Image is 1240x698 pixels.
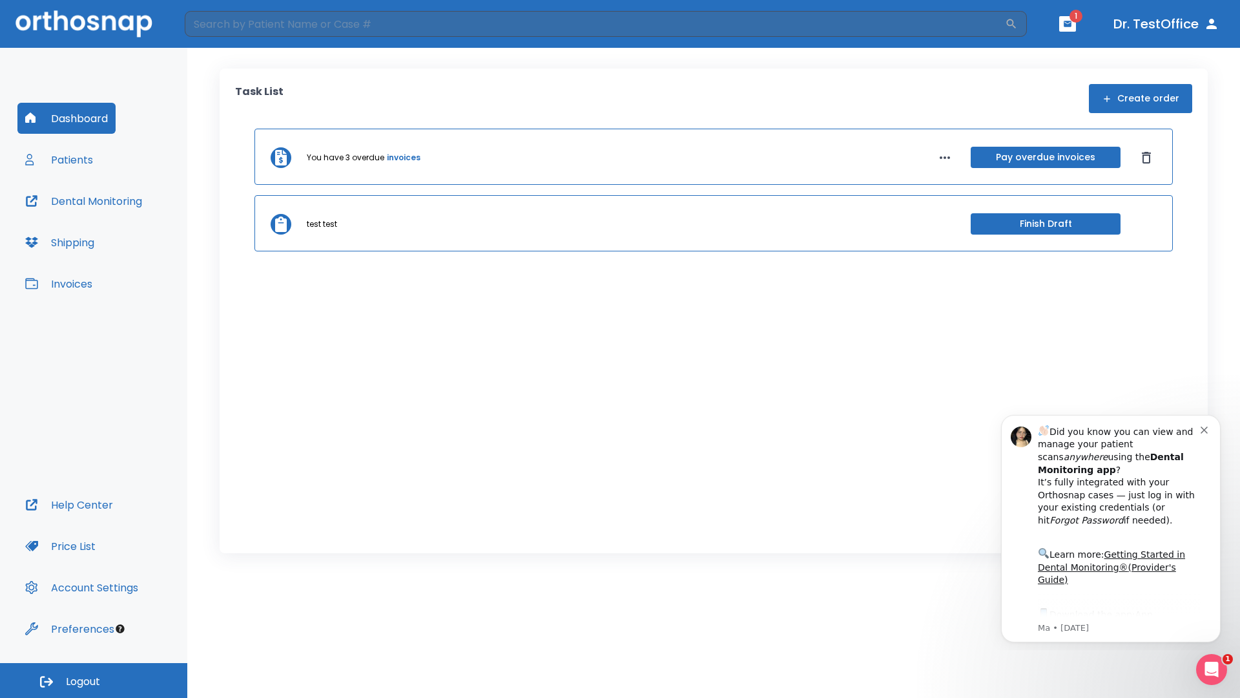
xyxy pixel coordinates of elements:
[17,144,101,175] button: Patients
[971,213,1121,235] button: Finish Draft
[235,84,284,113] p: Task List
[17,613,122,644] button: Preferences
[1136,147,1157,168] button: Dismiss
[56,203,219,269] div: Download the app: | ​ Let us know if you need help getting started!
[185,11,1005,37] input: Search by Patient Name or Case #
[307,152,384,164] p: You have 3 overdue
[17,227,102,258] button: Shipping
[15,10,152,37] img: Orthosnap
[307,218,337,230] p: test test
[1108,12,1224,36] button: Dr. TestOffice
[17,103,116,134] button: Dashboard
[56,206,171,229] a: App Store
[1089,84,1192,113] button: Create order
[56,219,219,231] p: Message from Ma, sent 6w ago
[17,531,103,562] button: Price List
[17,185,150,217] button: Dental Monitoring
[971,147,1121,168] button: Pay overdue invoices
[66,675,100,689] span: Logout
[1069,10,1082,23] span: 1
[17,572,146,603] button: Account Settings
[17,489,121,520] button: Help Center
[1196,654,1227,685] iframe: Intercom live chat
[1223,654,1233,664] span: 1
[219,20,229,30] button: Dismiss notification
[387,152,420,164] a: invoices
[982,403,1240,650] iframe: Intercom notifications message
[17,268,100,299] button: Invoices
[114,623,126,635] div: Tooltip anchor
